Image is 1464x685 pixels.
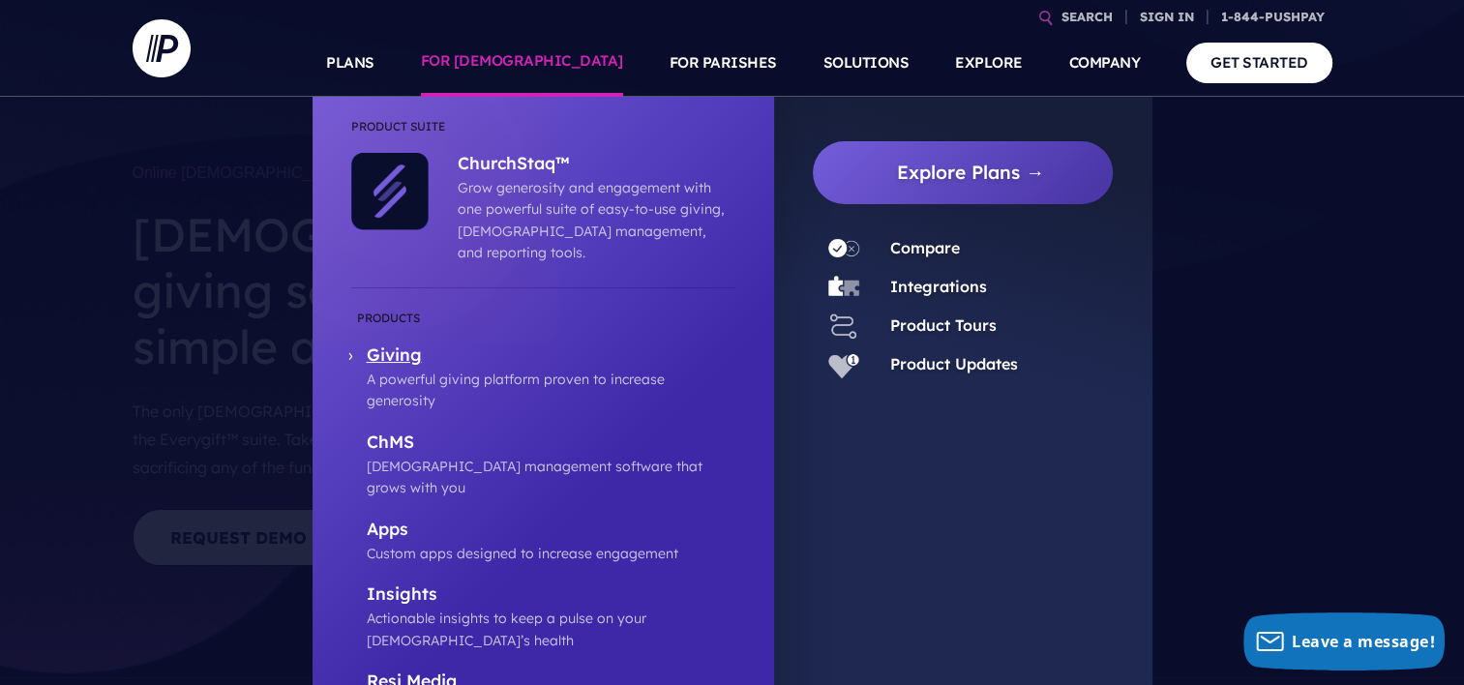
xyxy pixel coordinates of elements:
p: Apps [367,519,735,543]
p: ChMS [367,432,735,456]
button: Leave a message! [1243,612,1445,670]
a: Product Updates - Icon [813,349,875,380]
p: ChurchStaq™ [458,153,726,177]
p: Custom apps designed to increase engagement [367,543,735,564]
img: Product Tours - Icon [828,311,859,342]
p: [DEMOGRAPHIC_DATA] management software that grows with you [367,456,735,499]
p: A powerful giving platform proven to increase generosity [367,369,735,412]
a: Apps Custom apps designed to increase engagement [351,519,735,565]
img: Product Updates - Icon [828,349,859,380]
a: Giving A powerful giving platform proven to increase generosity [351,308,735,412]
a: Integrations - Icon [813,272,875,303]
a: ChMS [DEMOGRAPHIC_DATA] management software that grows with you [351,432,735,499]
a: SOLUTIONS [823,29,910,97]
a: Product Updates [890,354,1018,373]
a: FOR PARISHES [670,29,777,97]
a: PLANS [326,29,374,97]
a: ChurchStaq™ Grow generosity and engagement with one powerful suite of easy-to-use giving, [DEMOGR... [429,153,726,264]
a: Insights Actionable insights to keep a pulse on your [DEMOGRAPHIC_DATA]’s health [351,583,735,651]
a: Integrations [890,277,987,296]
a: EXPLORE [955,29,1023,97]
a: Compare [890,238,960,257]
img: Compare - Icon [828,233,859,264]
a: Explore Plans → [828,141,1114,204]
p: Actionable insights to keep a pulse on your [DEMOGRAPHIC_DATA]’s health [367,608,735,651]
a: FOR [DEMOGRAPHIC_DATA] [421,29,623,97]
p: Grow generosity and engagement with one powerful suite of easy-to-use giving, [DEMOGRAPHIC_DATA] ... [458,177,726,264]
a: GET STARTED [1186,43,1332,82]
p: Insights [367,583,735,608]
a: COMPANY [1069,29,1141,97]
li: Product Suite [351,116,735,153]
img: Integrations - Icon [828,272,859,303]
a: Product Tours - Icon [813,311,875,342]
a: Compare - Icon [813,233,875,264]
img: ChurchStaq™ - Icon [351,153,429,230]
a: Product Tours [890,315,997,335]
span: Leave a message! [1292,631,1435,652]
p: Giving [367,344,735,369]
